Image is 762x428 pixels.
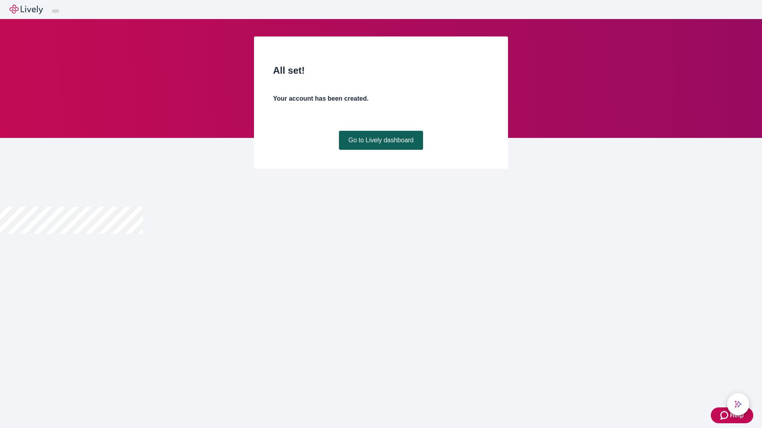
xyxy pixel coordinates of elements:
h4: Your account has been created. [273,94,489,103]
span: Help [730,411,744,420]
h2: All set! [273,63,489,78]
button: Zendesk support iconHelp [711,407,753,423]
svg: Lively AI Assistant [734,400,742,408]
button: Log out [52,10,59,12]
svg: Zendesk support icon [720,411,730,420]
button: chat [727,393,749,415]
a: Go to Lively dashboard [339,131,423,150]
img: Lively [10,5,43,14]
